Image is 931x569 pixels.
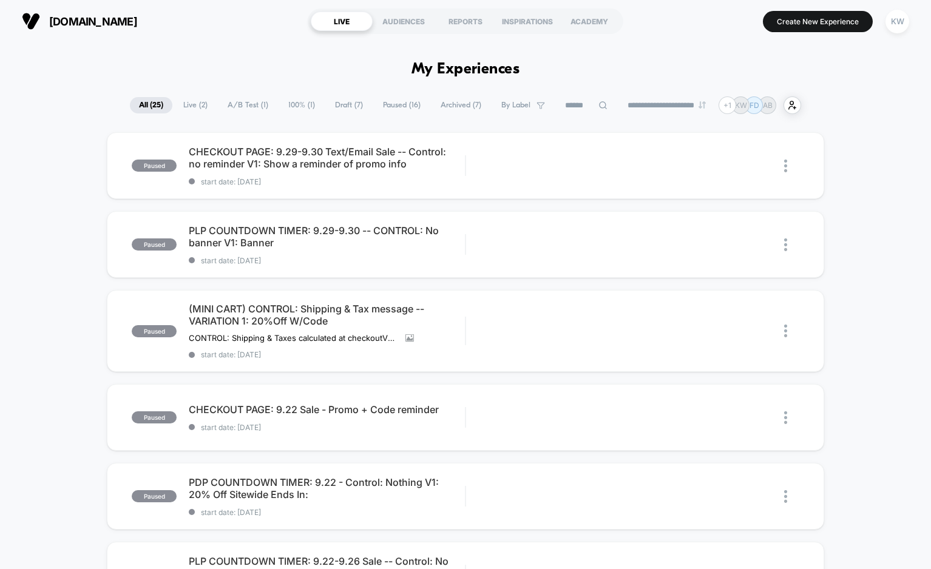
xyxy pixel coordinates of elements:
[189,350,465,359] span: start date: [DATE]
[784,411,787,424] img: close
[435,12,496,31] div: REPORTS
[49,15,137,28] span: [DOMAIN_NAME]
[784,238,787,251] img: close
[132,160,177,172] span: paused
[501,101,530,110] span: By Label
[189,146,465,170] span: CHECKOUT PAGE: 9.29-9.30 Text/Email Sale -- Control: no reminder V1: Show a reminder of promo info
[784,325,787,337] img: close
[784,490,787,503] img: close
[750,101,759,110] p: FD
[885,10,909,33] div: KW
[132,490,177,502] span: paused
[189,508,465,517] span: start date: [DATE]
[558,12,620,31] div: ACADEMY
[784,160,787,172] img: close
[189,333,396,343] span: CONTROL: Shipping & Taxes calculated at checkoutVSVARIATION 1: 20% Off Sitewide | Use Code: 20FAL...
[411,61,520,78] h1: My Experiences
[22,12,40,30] img: Visually logo
[763,11,873,32] button: Create New Experience
[763,101,773,110] p: AB
[189,476,465,500] span: PDP COUNTDOWN TIMER: 9.22 - Control: Nothing V1: 20% Off Sitewide Ends In:
[132,238,177,251] span: paused
[132,411,177,423] span: paused
[189,224,465,249] span: PLP COUNTDOWN TIMER: 9.29-9.30 -- CONTROL: No banner V1: Banner
[18,12,141,31] button: [DOMAIN_NAME]
[218,97,277,113] span: A/B Test ( 1 )
[189,303,465,327] span: (MINI CART) CONTROL: Shipping & Tax message -- VARIATION 1: 20%Off W/Code
[130,97,172,113] span: All ( 25 )
[735,101,747,110] p: KW
[174,97,217,113] span: Live ( 2 )
[189,177,465,186] span: start date: [DATE]
[374,97,430,113] span: Paused ( 16 )
[326,97,372,113] span: Draft ( 7 )
[189,403,465,416] span: CHECKOUT PAGE: 9.22 Sale - Promo + Code reminder
[189,423,465,432] span: start date: [DATE]
[699,101,706,109] img: end
[311,12,373,31] div: LIVE
[882,9,913,34] button: KW
[432,97,490,113] span: Archived ( 7 )
[719,96,736,114] div: + 1
[189,256,465,265] span: start date: [DATE]
[279,97,324,113] span: 100% ( 1 )
[496,12,558,31] div: INSPIRATIONS
[373,12,435,31] div: AUDIENCES
[132,325,177,337] span: paused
